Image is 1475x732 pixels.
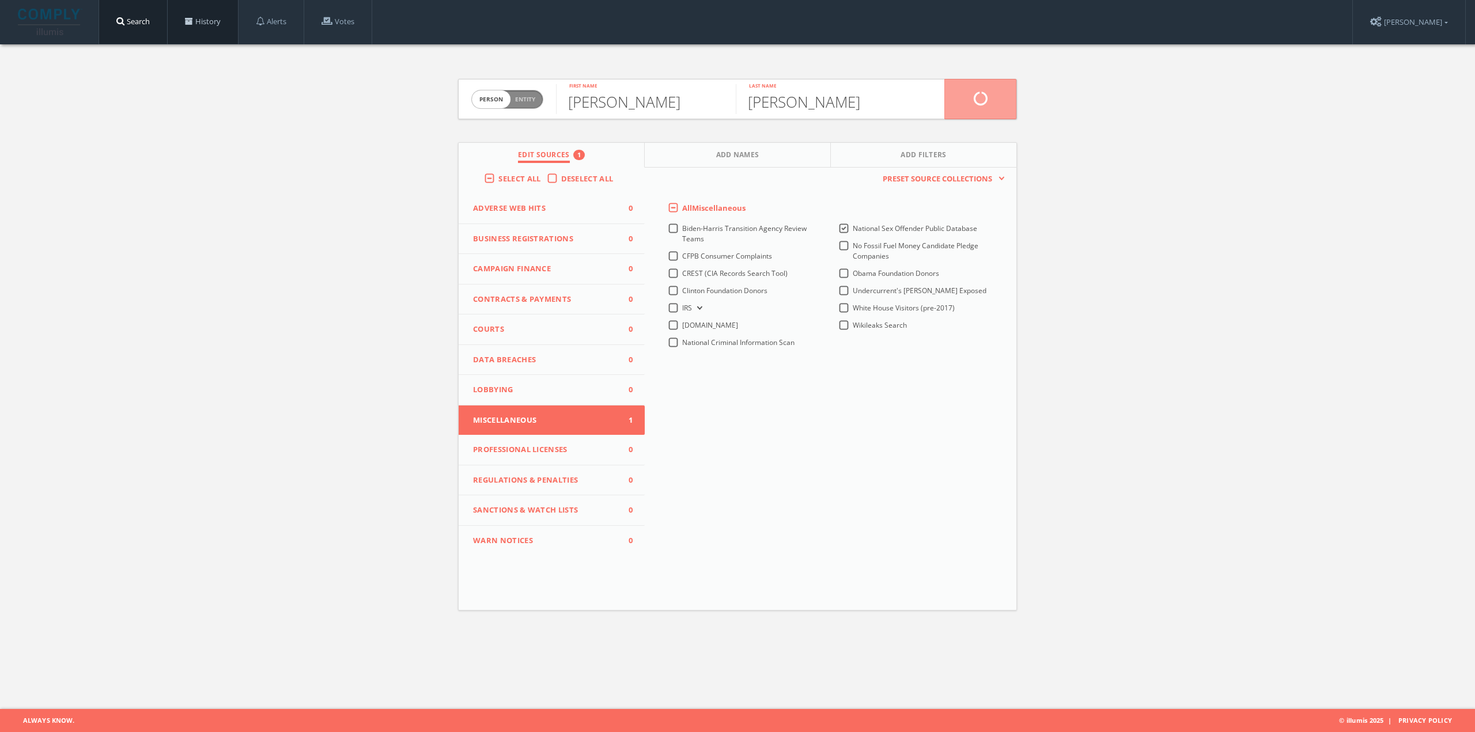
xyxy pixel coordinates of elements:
[616,294,633,305] span: 0
[853,241,978,261] span: No Fossil Fuel Money Candidate Pledge Companies
[692,303,705,313] button: IRS
[518,150,570,163] span: Edit Sources
[459,194,645,224] button: Adverse Web Hits0
[459,405,645,435] button: Miscellaneous1
[18,9,82,35] img: illumis
[901,150,947,163] span: Add Filters
[473,263,616,275] span: Campaign Finance
[682,337,795,347] span: National Criminal Information Scan
[1383,716,1396,725] span: |
[473,203,616,214] span: Adverse Web Hits
[473,415,616,426] span: Miscellaneous
[682,286,767,295] span: Clinton Foundation Donors
[853,303,955,313] span: White House Visitors (pre-2017)
[459,254,645,285] button: Campaign Finance0
[473,505,616,516] span: Sanctions & Watch Lists
[515,95,535,104] span: Entity
[682,251,772,261] span: CFPB Consumer Complaints
[459,435,645,465] button: Professional Licenses0
[616,203,633,214] span: 0
[616,324,633,335] span: 0
[9,709,74,732] span: Always Know.
[459,465,645,496] button: Regulations & Penalties0
[473,384,616,396] span: Lobbying
[459,345,645,376] button: Data Breaches0
[561,173,614,184] span: Deselect All
[616,505,633,516] span: 0
[682,303,692,313] span: IRS
[459,285,645,315] button: Contracts & Payments0
[853,268,939,278] span: Obama Foundation Donors
[616,475,633,486] span: 0
[473,535,616,547] span: WARN Notices
[498,173,540,184] span: Select All
[459,495,645,526] button: Sanctions & Watch Lists0
[645,143,831,168] button: Add Names
[459,375,645,405] button: Lobbying0
[1339,709,1466,732] span: © illumis 2025
[459,526,645,556] button: WARN Notices0
[473,233,616,245] span: Business Registrations
[853,320,907,330] span: Wikileaks Search
[682,268,788,278] span: CREST (CIA Records Search Tool)
[616,233,633,245] span: 0
[682,203,746,213] span: All Miscellaneous
[616,415,633,426] span: 1
[459,314,645,345] button: Courts0
[473,294,616,305] span: Contracts & Payments
[473,324,616,335] span: Courts
[472,90,510,108] span: person
[682,223,807,244] span: Biden-Harris Transition Agency Review Teams
[616,535,633,547] span: 0
[573,150,585,160] div: 1
[459,143,645,168] button: Edit Sources1
[853,223,977,233] span: National Sex Offender Public Database
[616,354,633,366] span: 0
[473,354,616,366] span: Data Breaches
[853,286,986,295] span: Undercurrent's [PERSON_NAME] Exposed
[877,173,1005,185] button: Preset Source Collections
[682,320,738,330] span: [DOMAIN_NAME]
[877,173,998,185] span: Preset Source Collections
[716,150,759,163] span: Add Names
[473,444,616,456] span: Professional Licenses
[831,143,1016,168] button: Add Filters
[616,263,633,275] span: 0
[459,224,645,255] button: Business Registrations0
[616,444,633,456] span: 0
[473,475,616,486] span: Regulations & Penalties
[1398,716,1452,725] a: Privacy Policy
[616,384,633,396] span: 0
